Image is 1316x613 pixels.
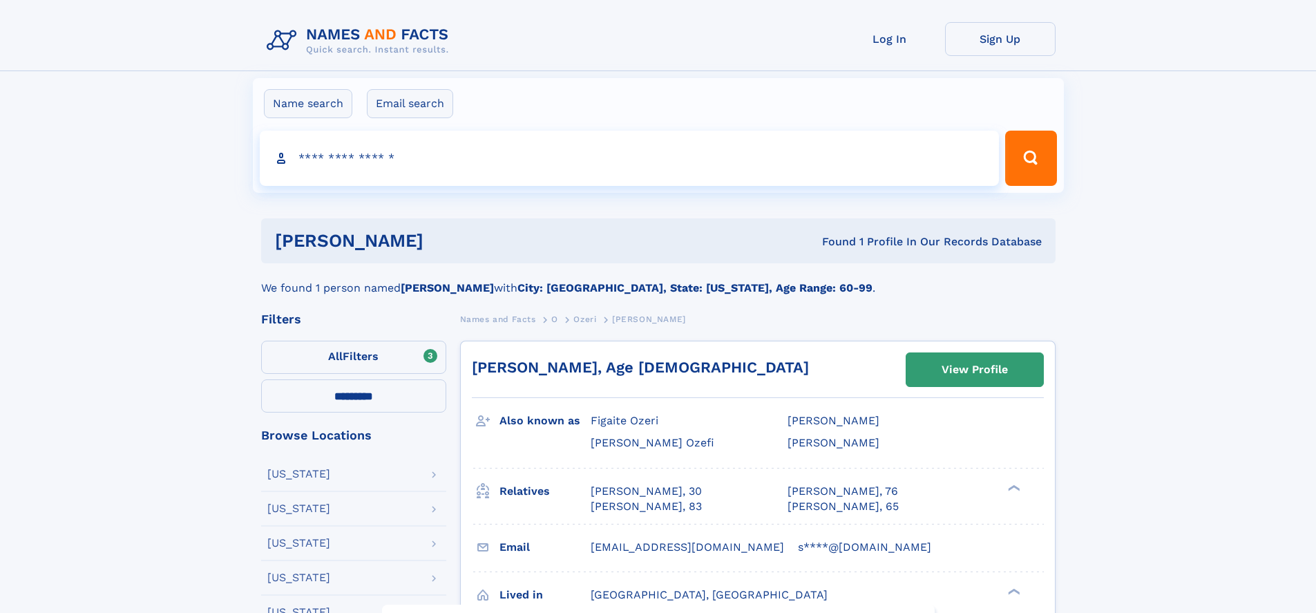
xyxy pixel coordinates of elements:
b: City: [GEOGRAPHIC_DATA], State: [US_STATE], Age Range: 60-99 [517,281,872,294]
span: [PERSON_NAME] [788,436,879,449]
h3: Lived in [499,583,591,607]
span: [PERSON_NAME] [788,414,879,427]
b: [PERSON_NAME] [401,281,494,294]
a: [PERSON_NAME], 65 [788,499,899,514]
div: Browse Locations [261,429,446,442]
div: ❯ [1004,587,1021,596]
a: Log In [835,22,945,56]
div: [US_STATE] [267,469,330,480]
span: [PERSON_NAME] [612,314,686,324]
a: View Profile [906,353,1043,386]
h3: Relatives [499,480,591,503]
input: search input [260,131,1000,186]
a: O [551,310,558,328]
span: All [328,350,343,363]
a: Ozeri [573,310,596,328]
h3: Also known as [499,409,591,433]
span: [GEOGRAPHIC_DATA], [GEOGRAPHIC_DATA] [591,588,828,601]
h1: [PERSON_NAME] [275,232,623,249]
a: Sign Up [945,22,1056,56]
div: [US_STATE] [267,503,330,514]
div: View Profile [942,354,1008,386]
span: Ozeri [573,314,596,324]
div: ❯ [1004,483,1021,492]
span: O [551,314,558,324]
div: [US_STATE] [267,572,330,583]
span: Figaite Ozeri [591,414,658,427]
a: Names and Facts [460,310,536,328]
label: Name search [264,89,352,118]
a: [PERSON_NAME], 83 [591,499,702,514]
span: [PERSON_NAME] Ozefi [591,436,714,449]
span: [EMAIL_ADDRESS][DOMAIN_NAME] [591,540,784,554]
img: Logo Names and Facts [261,22,460,59]
a: [PERSON_NAME], Age [DEMOGRAPHIC_DATA] [472,359,809,376]
div: Found 1 Profile In Our Records Database [622,234,1042,249]
a: [PERSON_NAME], 30 [591,484,702,499]
div: We found 1 person named with . [261,263,1056,296]
button: Search Button [1005,131,1056,186]
a: [PERSON_NAME], 76 [788,484,898,499]
label: Filters [261,341,446,374]
label: Email search [367,89,453,118]
h3: Email [499,536,591,559]
div: [US_STATE] [267,538,330,549]
div: Filters [261,313,446,326]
